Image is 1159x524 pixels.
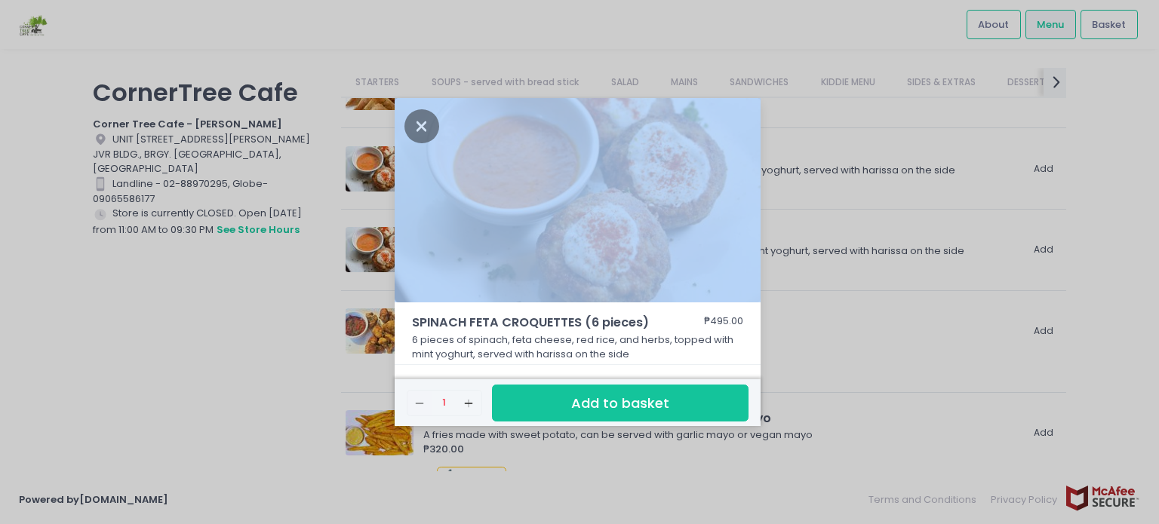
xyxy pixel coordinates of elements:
img: SPINACH FETA CROQUETTES (6 pieces) [395,98,761,303]
button: Close [404,118,439,133]
span: SPINACH FETA CROQUETTES (6 pieces) [412,314,661,332]
div: ₱495.00 [704,314,743,332]
p: 6 pieces of spinach, feta cheese, red rice, and herbs, topped with mint yoghurt, served with hari... [412,332,744,362]
button: Add to basket [492,385,749,421]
